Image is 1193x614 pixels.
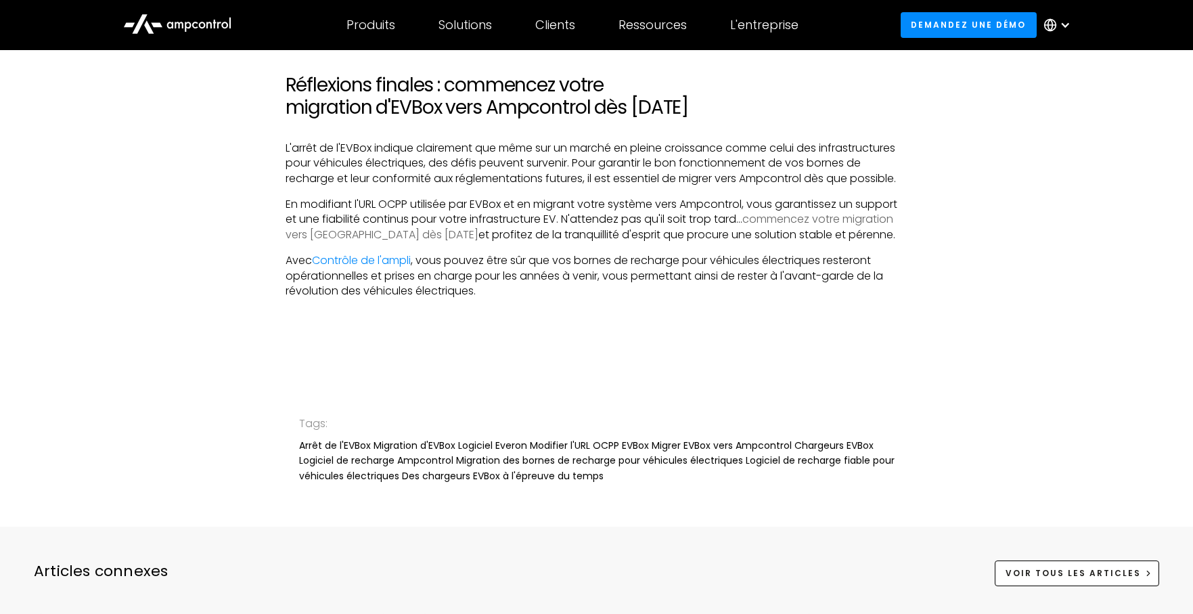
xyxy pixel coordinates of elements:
[34,561,168,602] div: Articles connexes
[286,197,908,242] p: En modifiant l'URL OCPP utilisée par EVBox et en migrant votre système vers Ampcontrol, vous gara...
[618,18,687,32] div: Ressources
[286,74,908,119] h2: Réflexions finales : commencez votre migration d'EVBox vers Ampcontrol dès [DATE]
[438,18,492,32] div: Solutions
[312,253,411,268] a: Contrôle de l'ampli
[995,561,1159,586] a: Voir tous les articles
[346,18,395,32] div: Produits
[299,415,895,433] div: Tags:
[730,18,798,32] div: L'entreprise
[901,12,1037,37] a: Demandez une démo
[286,141,908,186] p: L'arrêt de l'EVBox indique clairement que même sur un marché en pleine croissance comme celui des...
[535,18,575,32] div: Clients
[286,211,893,242] a: commencez votre migration vers [GEOGRAPHIC_DATA] dès [DATE]
[286,253,908,299] p: Avec , vous pouvez être sûr que vos bornes de recharge pour véhicules électriques resteront opéra...
[299,438,895,483] div: Arrêt de l'EVBox Migration d'EVBox Logiciel Everon Modifier l'URL OCPP EVBox Migrer EVBox vers Am...
[1006,567,1141,579] div: Voir tous les articles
